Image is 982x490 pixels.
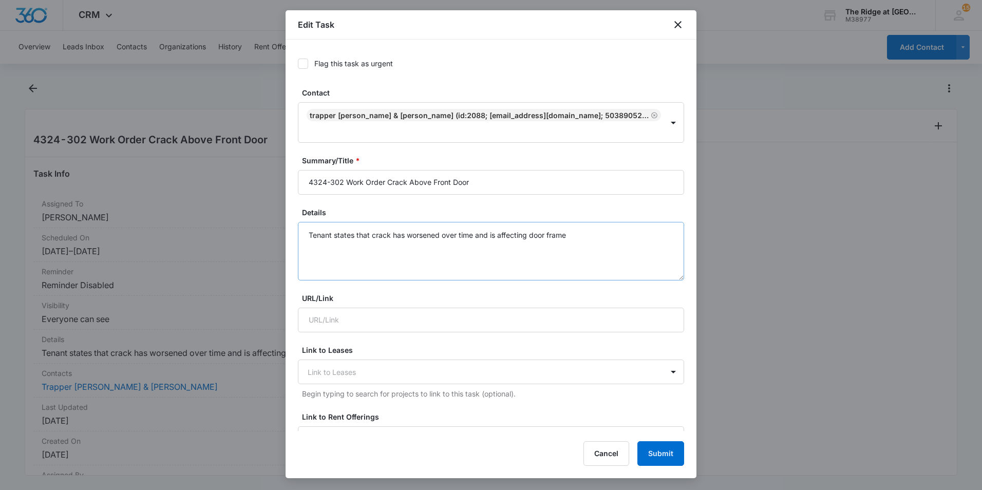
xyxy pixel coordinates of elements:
[302,293,688,304] label: URL/Link
[298,18,334,31] h1: Edit Task
[583,441,629,466] button: Cancel
[672,18,684,31] button: close
[314,58,393,69] div: Flag this task as urgent
[302,87,688,98] label: Contact
[302,207,688,218] label: Details
[298,308,684,332] input: URL/Link
[302,411,688,422] label: Link to Rent Offerings
[649,111,658,119] div: Remove Trapper Sutterfield & Emily Wright (ID:2088; trsutter@gmail.com; 5038905266)
[310,111,649,120] div: Trapper [PERSON_NAME] & [PERSON_NAME] (ID:2088; [EMAIL_ADDRESS][DOMAIN_NAME]; 5038905266)
[298,170,684,195] input: Summary/Title
[302,155,688,166] label: Summary/Title
[302,345,688,355] label: Link to Leases
[302,388,684,399] p: Begin typing to search for projects to link to this task (optional).
[298,222,684,280] textarea: Tenant states that crack has worsened over time and is affecting door frame
[637,441,684,466] button: Submit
